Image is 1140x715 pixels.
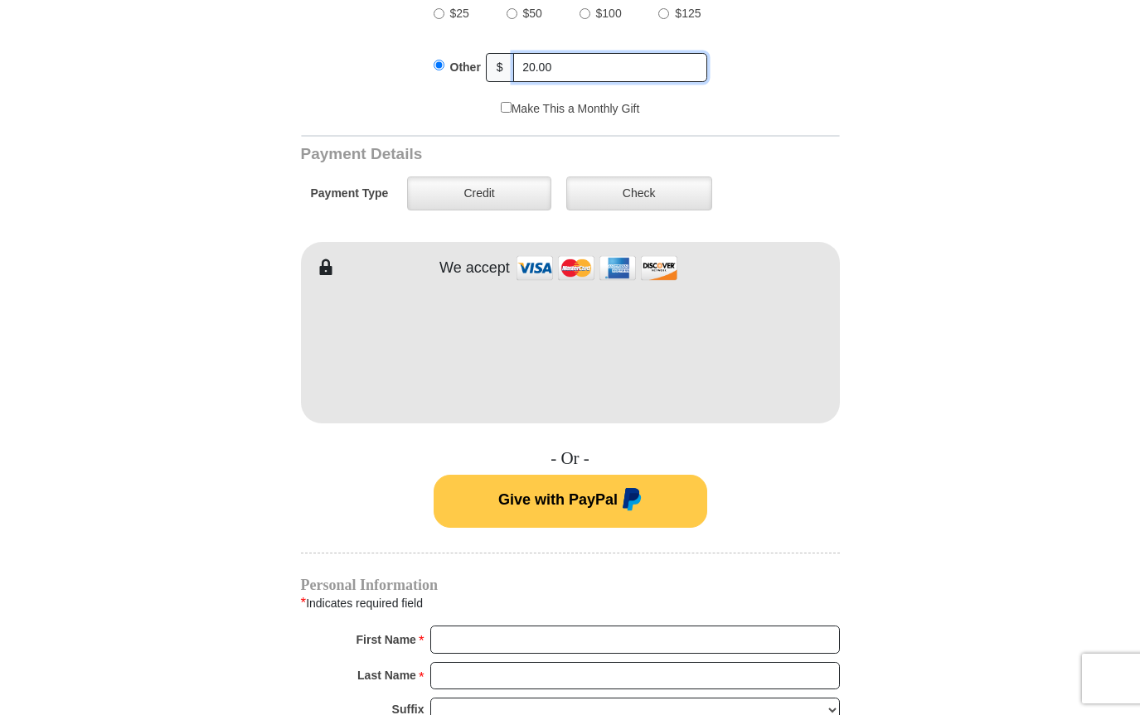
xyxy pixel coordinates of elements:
h3: Payment Details [301,145,724,164]
span: $100 [596,7,622,20]
input: Make This a Monthly Gift [501,102,512,113]
h5: Payment Type [311,186,389,200]
span: Other [450,60,481,74]
label: Check [566,176,712,210]
strong: Last Name [357,664,416,687]
span: Give with PayPal [498,491,618,508]
img: paypal [618,488,642,515]
img: credit cards accepted [514,250,680,286]
span: $ [486,53,514,82]
span: $25 [450,7,469,20]
label: Make This a Monthly Gift [501,100,640,118]
label: Credit [407,176,551,210]
input: Other Amount [513,53,707,82]
div: Indicates required field [301,592,840,614]
strong: First Name [357,628,416,651]
h4: - Or - [301,448,840,469]
button: Give with PayPal [434,475,707,528]
span: $125 [675,7,701,20]
span: $50 [523,7,542,20]
h4: Personal Information [301,578,840,592]
h4: We accept [439,259,510,278]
